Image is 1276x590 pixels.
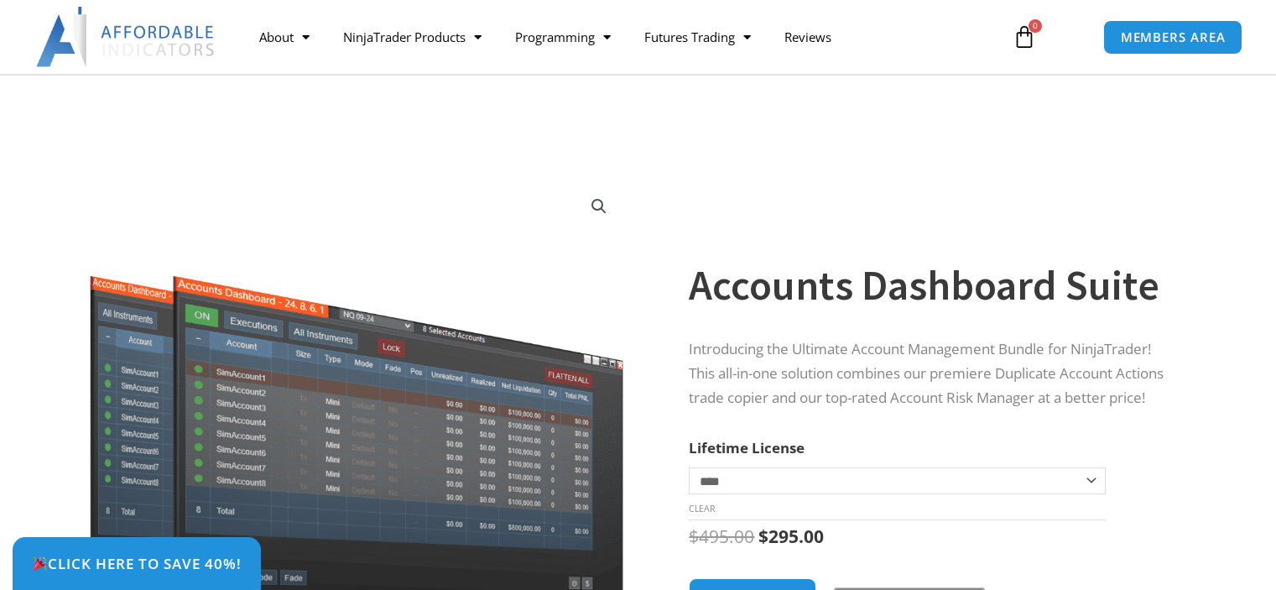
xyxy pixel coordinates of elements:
a: Programming [498,18,628,56]
span: 0 [1029,19,1042,33]
img: LogoAI | Affordable Indicators – NinjaTrader [36,7,216,67]
a: Clear options [689,503,715,514]
a: MEMBERS AREA [1103,20,1243,55]
a: 🎉Click Here to save 40%! [13,537,261,590]
a: NinjaTrader Products [326,18,498,56]
span: $ [689,525,699,548]
a: About [242,18,326,56]
bdi: 295.00 [758,525,824,548]
h1: Accounts Dashboard Suite [689,256,1179,315]
a: View full-screen image gallery [584,191,614,222]
label: Lifetime License [689,438,805,457]
span: $ [758,525,768,548]
bdi: 495.00 [689,525,754,548]
span: Click Here to save 40%! [32,556,242,571]
a: 0 [987,13,1061,61]
a: Reviews [768,18,848,56]
img: 🎉 [33,556,47,571]
nav: Menu [242,18,996,56]
a: Futures Trading [628,18,768,56]
p: Introducing the Ultimate Account Management Bundle for NinjaTrader! This all-in-one solution comb... [689,337,1179,410]
span: MEMBERS AREA [1121,31,1226,44]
